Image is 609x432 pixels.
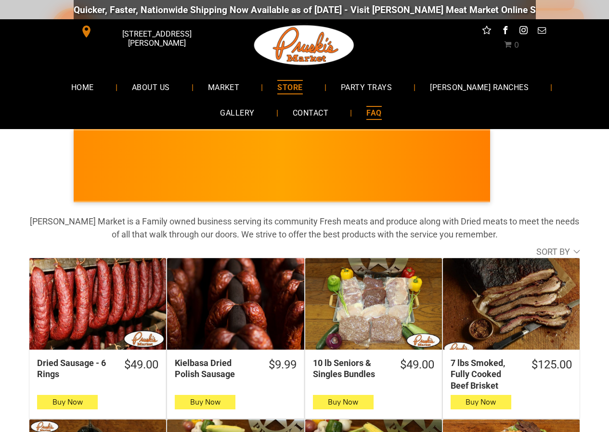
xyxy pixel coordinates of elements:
button: Buy Now [451,395,511,409]
div: Dried Sausage - 6 Rings [37,357,112,380]
a: PARTY TRAYS [326,74,406,100]
div: 7 lbs Smoked, Fully Cooked Beef Brisket [451,357,519,391]
a: GALLERY [206,100,269,126]
button: Buy Now [37,395,98,409]
a: 10 lb Seniors &amp; Singles Bundles [305,258,442,350]
span: Buy Now [328,397,358,406]
a: $125.007 lbs Smoked, Fully Cooked Beef Brisket [443,357,580,391]
a: 7 lbs Smoked, Fully Cooked Beef Brisket [443,258,580,350]
a: email [535,24,548,39]
span: 0 [514,40,519,50]
a: $49.00Dried Sausage - 6 Rings [29,357,166,380]
a: [STREET_ADDRESS][PERSON_NAME] [74,24,221,39]
span: Buy Now [52,397,83,406]
a: STORE [263,74,317,100]
div: 10 lb Seniors & Singles Bundles [313,357,388,380]
a: facebook [499,24,511,39]
div: Kielbasa Dried Polish Sausage [175,357,256,380]
a: $9.99Kielbasa Dried Polish Sausage [167,357,304,380]
div: $125.00 [531,357,572,372]
a: $49.0010 lb Seniors & Singles Bundles [305,357,442,380]
a: Dried Sausage - 6 Rings [29,258,166,350]
div: $49.00 [124,357,158,372]
button: Buy Now [175,395,235,409]
span: Buy Now [190,397,220,406]
a: HOME [57,74,108,100]
a: FAQ [352,100,396,126]
a: CONTACT [278,100,343,126]
a: Kielbasa Dried Polish Sausage [167,258,304,350]
a: instagram [517,24,530,39]
button: Buy Now [313,395,374,409]
img: Pruski-s+Market+HQ+Logo2-1920w.png [252,19,356,71]
a: Social network [480,24,493,39]
span: Buy Now [466,397,496,406]
a: MARKET [194,74,254,100]
span: [STREET_ADDRESS][PERSON_NAME] [94,25,219,52]
div: $49.00 [400,357,434,372]
span: FAQ [366,106,381,120]
strong: [PERSON_NAME] Market is a Family owned business serving its community Fresh meats and produce alo... [30,216,579,239]
div: $9.99 [269,357,297,372]
a: ABOUT US [117,74,184,100]
a: [PERSON_NAME] RANCHES [415,74,543,100]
